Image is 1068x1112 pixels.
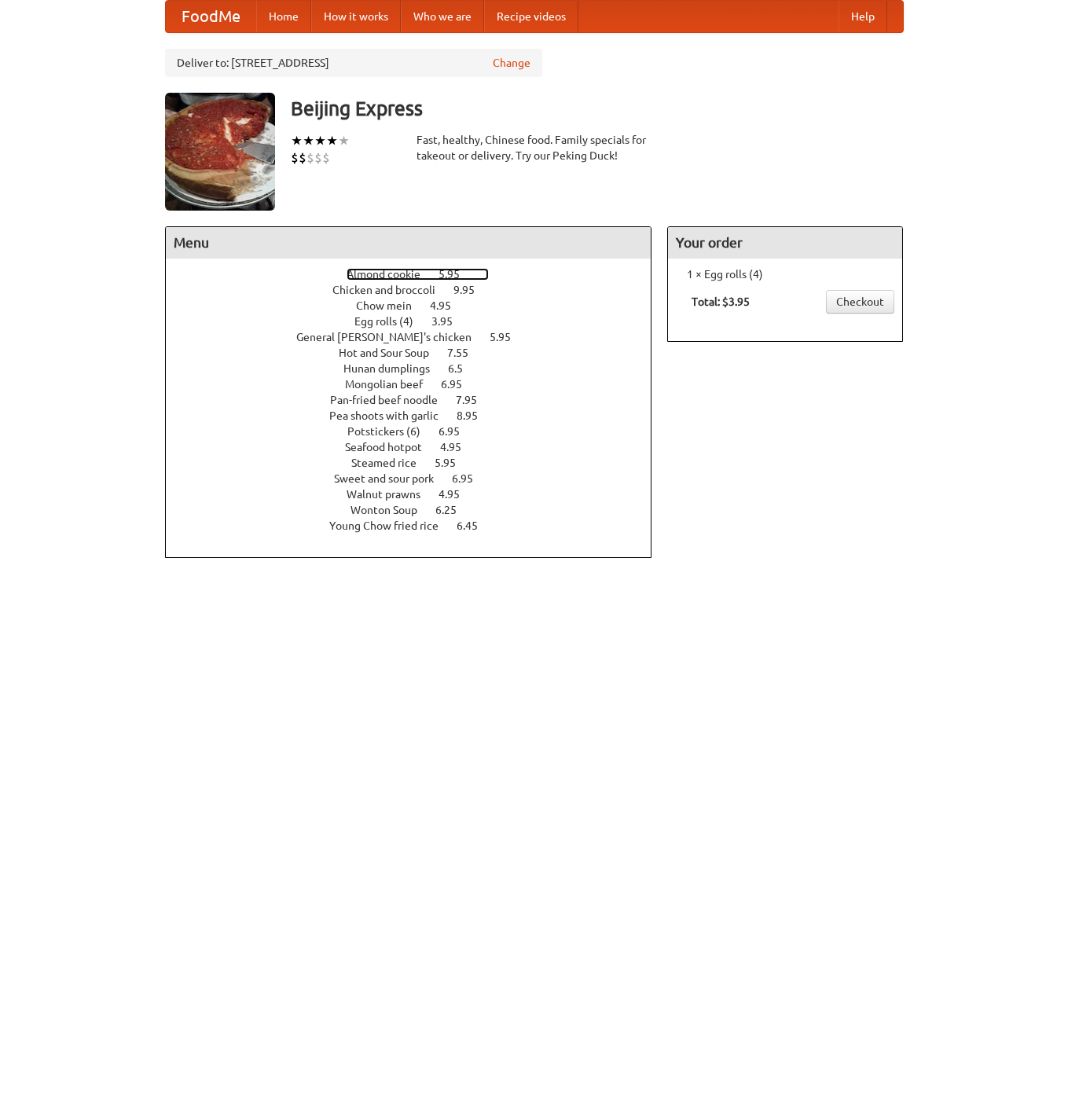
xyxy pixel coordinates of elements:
span: Mongolian beef [345,378,439,391]
a: Who we are [401,1,484,32]
a: Hunan dumplings 6.5 [343,362,492,375]
span: Hot and Sour Soup [339,347,445,359]
span: 8.95 [457,409,494,422]
span: Wonton Soup [350,504,433,516]
img: angular.jpg [165,93,275,211]
div: Deliver to: [STREET_ADDRESS] [165,49,542,77]
li: $ [291,149,299,167]
span: 7.95 [456,394,493,406]
span: Egg rolls (4) [354,315,429,328]
li: $ [306,149,314,167]
a: Home [256,1,311,32]
span: 4.95 [440,441,477,453]
li: ★ [338,132,350,149]
a: Change [493,55,530,71]
a: Hot and Sour Soup 7.55 [339,347,497,359]
span: 4.95 [439,488,475,501]
a: Walnut prawns 4.95 [347,488,489,501]
span: Sweet and sour pork [334,472,450,485]
h3: Beijing Express [291,93,904,124]
li: ★ [314,132,326,149]
a: General [PERSON_NAME]'s chicken 5.95 [296,331,540,343]
a: Recipe videos [484,1,578,32]
h4: Menu [166,227,651,259]
li: $ [299,149,306,167]
span: 7.55 [447,347,484,359]
span: 6.25 [435,504,472,516]
span: 6.5 [448,362,479,375]
span: 9.95 [453,284,490,296]
span: 6.95 [441,378,478,391]
span: 5.95 [435,457,472,469]
span: Pea shoots with garlic [329,409,454,422]
span: 3.95 [431,315,468,328]
a: Young Chow fried rice 6.45 [329,519,507,532]
a: Potstickers (6) 6.95 [347,425,489,438]
a: How it works [311,1,401,32]
span: Young Chow fried rice [329,519,454,532]
a: Wonton Soup 6.25 [350,504,486,516]
a: Egg rolls (4) 3.95 [354,315,482,328]
span: Chicken and broccoli [332,284,451,296]
a: Mongolian beef 6.95 [345,378,491,391]
span: Hunan dumplings [343,362,446,375]
li: $ [314,149,322,167]
li: $ [322,149,330,167]
a: Chow mein 4.95 [356,299,480,312]
a: Steamed rice 5.95 [351,457,485,469]
a: Sweet and sour pork 6.95 [334,472,502,485]
span: 6.45 [457,519,494,532]
span: Almond cookie [347,268,436,281]
b: Total: $3.95 [692,295,750,308]
span: 5.95 [439,268,475,281]
a: Chicken and broccoli 9.95 [332,284,504,296]
li: 1 × Egg rolls (4) [676,266,894,282]
span: Seafood hotpot [345,441,438,453]
span: Walnut prawns [347,488,436,501]
span: Steamed rice [351,457,432,469]
a: Checkout [826,290,894,314]
a: Almond cookie 5.95 [347,268,489,281]
h4: Your order [668,227,902,259]
span: 6.95 [439,425,475,438]
span: Pan-fried beef noodle [330,394,453,406]
a: Help [839,1,887,32]
a: Pea shoots with garlic 8.95 [329,409,507,422]
a: Seafood hotpot 4.95 [345,441,490,453]
span: 5.95 [490,331,527,343]
span: 6.95 [452,472,489,485]
a: FoodMe [166,1,256,32]
span: 4.95 [430,299,467,312]
li: ★ [303,132,314,149]
span: General [PERSON_NAME]'s chicken [296,331,487,343]
div: Fast, healthy, Chinese food. Family specials for takeout or delivery. Try our Peking Duck! [417,132,652,163]
a: Pan-fried beef noodle 7.95 [330,394,506,406]
li: ★ [326,132,338,149]
span: Potstickers (6) [347,425,436,438]
span: Chow mein [356,299,428,312]
li: ★ [291,132,303,149]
